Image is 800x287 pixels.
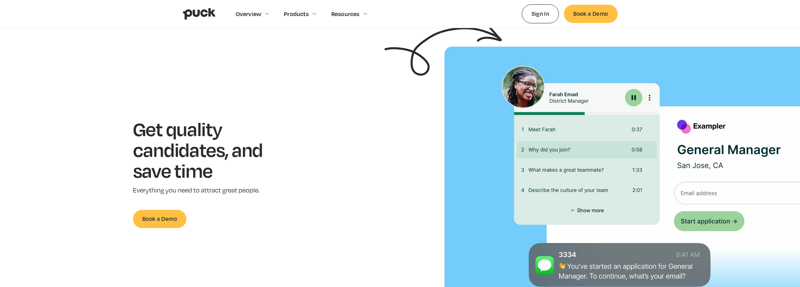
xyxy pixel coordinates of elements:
[133,210,186,228] a: Book a Demo
[564,5,617,23] a: Book a Demo
[522,4,559,23] a: Sign In
[331,10,360,17] div: Resources
[133,118,282,181] h1: Get quality candidates, and save time
[284,10,309,17] div: Products
[133,186,282,195] p: Everything you need to attract great people.
[236,10,262,17] div: Overview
